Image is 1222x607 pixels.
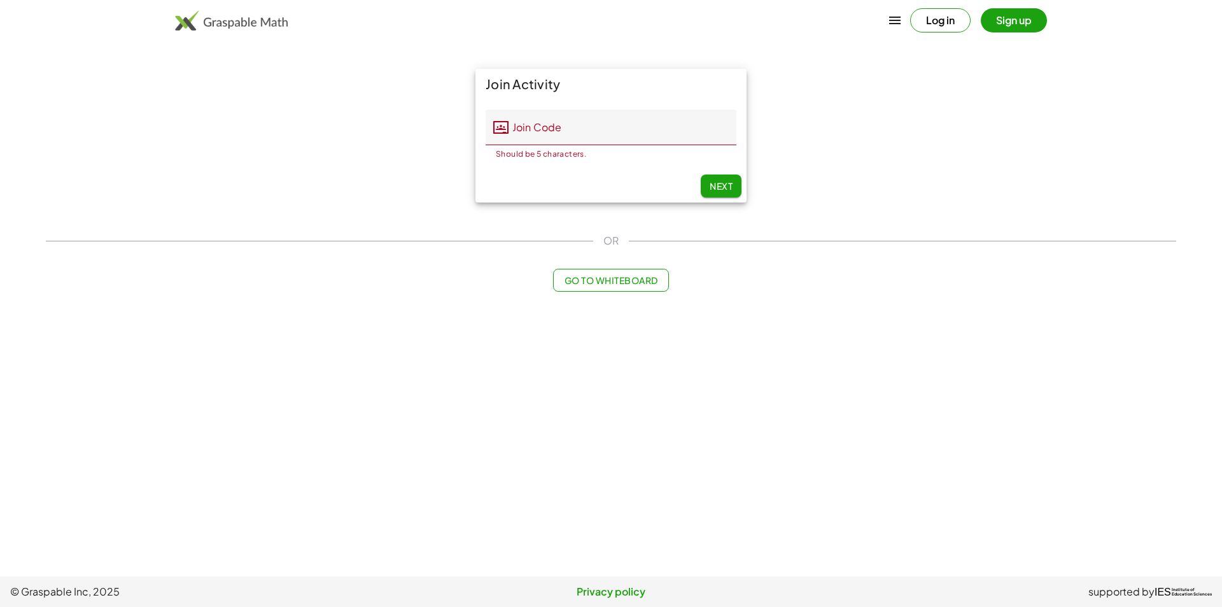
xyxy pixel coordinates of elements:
[710,180,733,192] span: Next
[553,269,668,292] button: Go to Whiteboard
[1155,584,1212,599] a: IESInstitute ofEducation Sciences
[1088,584,1155,599] span: supported by
[564,275,657,286] span: Go to Whiteboard
[1172,588,1212,597] span: Institute of Education Sciences
[910,8,971,32] button: Log in
[475,69,747,99] div: Join Activity
[981,8,1047,32] button: Sign up
[411,584,811,599] a: Privacy policy
[10,584,411,599] span: © Graspable Inc, 2025
[496,150,726,158] div: Should be 5 characters.
[1155,586,1171,598] span: IES
[701,175,741,197] button: Next
[603,233,619,248] span: OR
